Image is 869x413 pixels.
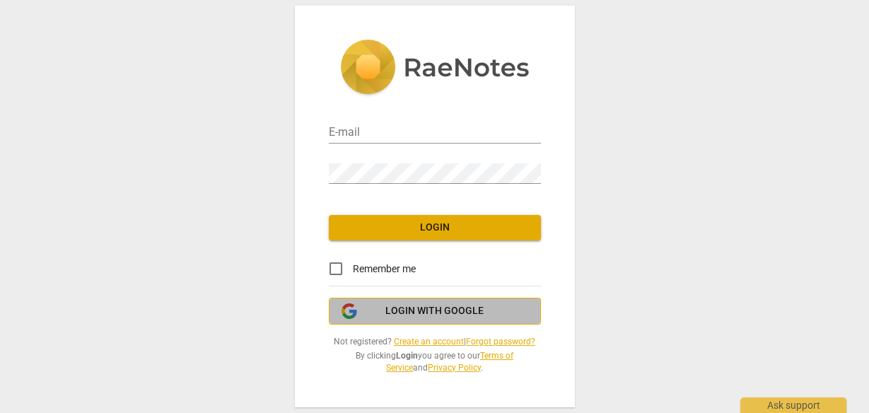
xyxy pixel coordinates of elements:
[329,215,541,240] button: Login
[340,40,530,98] img: 5ac2273c67554f335776073100b6d88f.svg
[466,337,535,347] a: Forgot password?
[386,351,513,373] a: Terms of Service
[740,397,846,413] div: Ask support
[329,336,541,348] span: Not registered? |
[428,363,481,373] a: Privacy Policy
[329,298,541,325] button: Login with Google
[329,350,541,373] span: By clicking you agree to our and .
[340,221,530,235] span: Login
[394,337,464,347] a: Create an account
[396,351,418,361] b: Login
[385,304,484,318] span: Login with Google
[353,262,416,277] span: Remember me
